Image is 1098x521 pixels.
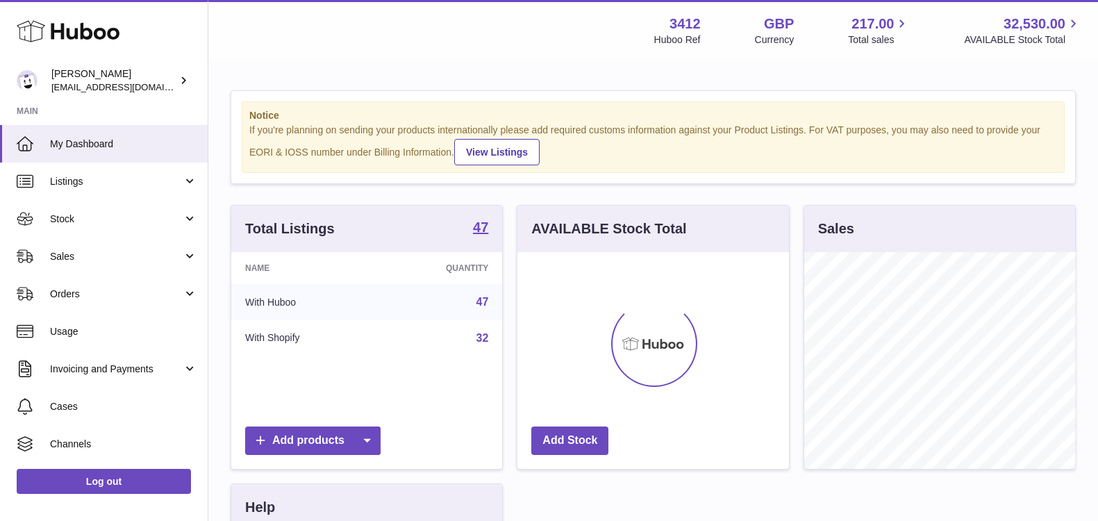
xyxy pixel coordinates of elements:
a: 47 [473,220,488,237]
span: Cases [50,400,197,413]
td: With Huboo [231,284,377,320]
img: info@beeble.buzz [17,70,38,91]
span: My Dashboard [50,138,197,151]
span: Listings [50,175,183,188]
span: Channels [50,438,197,451]
a: 32 [476,332,489,344]
h3: Help [245,498,275,517]
strong: 47 [473,220,488,234]
div: Huboo Ref [654,33,701,47]
a: Log out [17,469,191,494]
a: Add products [245,427,381,455]
span: [EMAIL_ADDRESS][DOMAIN_NAME] [51,81,204,92]
span: Invoicing and Payments [50,363,183,376]
th: Name [231,252,377,284]
span: Orders [50,288,183,301]
a: 217.00 Total sales [848,15,910,47]
span: 217.00 [851,15,894,33]
td: With Shopify [231,320,377,356]
span: Total sales [848,33,910,47]
div: If you're planning on sending your products internationally please add required customs informati... [249,124,1057,165]
span: Sales [50,250,183,263]
div: [PERSON_NAME] [51,67,176,94]
th: Quantity [377,252,502,284]
a: Add Stock [531,427,608,455]
strong: Notice [249,109,1057,122]
a: View Listings [454,139,540,165]
span: Stock [50,213,183,226]
strong: 3412 [669,15,701,33]
span: AVAILABLE Stock Total [964,33,1081,47]
h3: Total Listings [245,220,335,238]
h3: AVAILABLE Stock Total [531,220,686,238]
a: 47 [476,296,489,308]
h3: Sales [818,220,854,238]
span: Usage [50,325,197,338]
span: 32,530.00 [1004,15,1065,33]
div: Currency [755,33,795,47]
strong: GBP [764,15,794,33]
a: 32,530.00 AVAILABLE Stock Total [964,15,1081,47]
